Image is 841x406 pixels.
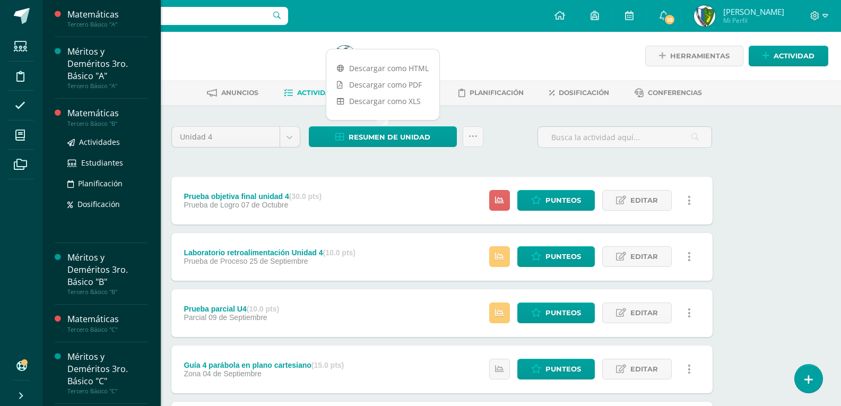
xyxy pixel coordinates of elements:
a: Anuncios [207,84,258,101]
span: Anuncios [221,89,258,97]
span: Unidad 4 [180,127,272,147]
div: Matemáticas [67,107,148,119]
img: 09cda7a8f8a612387b01df24d4d5f603.png [334,46,356,67]
span: Actividades [297,89,344,97]
strong: (10.0 pts) [247,305,279,313]
a: Méritos y Deméritos 3ro. Básico "A"Tercero Básico "A" [67,46,148,90]
a: Herramientas [645,46,743,66]
input: Busca un usuario... [49,7,288,25]
span: 07 de Octubre [241,201,289,209]
span: Zona [184,369,201,378]
span: Editar [630,247,658,266]
strong: (15.0 pts) [311,361,344,369]
span: Actividad [774,46,814,66]
a: Planificación [67,177,148,189]
a: Punteos [517,190,595,211]
span: Planificación [470,89,524,97]
a: Méritos y Deméritos 3ro. Básico "C"Tercero Básico "C" [67,351,148,395]
a: Actividades [67,136,148,148]
a: Punteos [517,246,595,267]
a: Resumen de unidad [309,126,457,147]
a: Descargar como HTML [326,60,439,76]
div: Méritos y Deméritos 3ro. Básico "C" [67,351,148,387]
span: Resumen de unidad [349,127,430,147]
img: 09cda7a8f8a612387b01df24d4d5f603.png [694,5,715,27]
span: Actividades [79,137,120,147]
span: Prueba de Proceso [184,257,247,265]
span: Punteos [545,191,581,210]
div: Prueba objetiva final unidad 4 [184,192,322,201]
span: [PERSON_NAME] [723,6,784,17]
a: Actividades [284,84,344,101]
div: Tercero Básico "C" [67,326,148,333]
a: Descargar como PDF [326,76,439,93]
a: Descargar como XLS [326,93,439,109]
span: 04 de Septiembre [203,369,262,378]
a: Conferencias [635,84,702,101]
span: Dosificación [77,199,120,209]
div: Tercero Básico "B" [67,288,148,296]
span: Mi Perfil [723,16,784,25]
div: Tercero Básico "B" [67,120,148,127]
span: Punteos [545,303,581,323]
div: Tercero Básico "A" [67,82,148,90]
div: Laboratorio retroalimentación Unidad 4 [184,248,356,257]
span: Dosificación [559,89,609,97]
a: Méritos y Deméritos 3ro. Básico "B"Tercero Básico "B" [67,252,148,296]
input: Busca la actividad aquí... [538,127,712,148]
div: Tercero Básico "C" [67,387,148,395]
div: Prueba parcial U4 [184,305,279,313]
a: Planificación [458,84,524,101]
a: Punteos [517,303,595,323]
span: Conferencias [648,89,702,97]
span: Prueba de Logro [184,201,239,209]
div: Méritos y Deméritos 3ro. Básico "B" [67,252,148,288]
a: Punteos [517,359,595,379]
span: Planificación [78,178,123,188]
div: Matemáticas [67,313,148,325]
span: Punteos [545,359,581,379]
strong: (10.0 pts) [323,248,356,257]
span: Herramientas [670,46,730,66]
div: Tercero Básico "A" [67,21,148,28]
span: 10 [664,14,675,25]
a: Actividad [749,46,828,66]
a: MatemáticasTercero Básico "C" [67,313,148,333]
h1: Matemáticas [83,44,322,58]
div: Tercero Básico 'A' [83,58,322,68]
a: Estudiantes [67,157,148,169]
span: 25 de Septiembre [249,257,308,265]
a: MatemáticasTercero Básico "B" [67,107,148,127]
a: Dosificación [67,198,148,210]
a: MatemáticasTercero Básico "A" [67,8,148,28]
span: 09 de Septiembre [209,313,267,322]
span: Editar [630,303,658,323]
span: Estudiantes [81,158,123,168]
div: Matemáticas [67,8,148,21]
span: Editar [630,359,658,379]
a: Dosificación [549,84,609,101]
div: Guía 4 parábola en plano cartesiano [184,361,344,369]
strong: (30.0 pts) [289,192,322,201]
span: Editar [630,191,658,210]
a: Unidad 4 [172,127,300,147]
span: Parcial [184,313,206,322]
span: Punteos [545,247,581,266]
div: Méritos y Deméritos 3ro. Básico "A" [67,46,148,82]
